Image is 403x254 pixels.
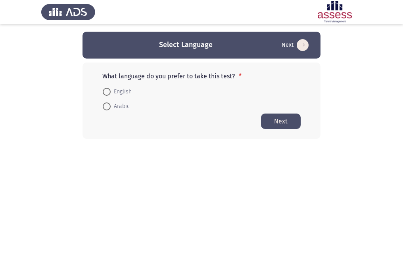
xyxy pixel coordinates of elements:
[111,87,132,97] span: English
[308,1,362,23] img: Assessment logo of ASSESS Employability - EBI
[102,72,301,80] p: What language do you prefer to take this test?
[111,102,130,111] span: Arabic
[41,1,95,23] img: Assess Talent Management logo
[159,40,213,50] h3: Select Language
[279,39,311,51] button: Start assessment
[261,114,301,129] button: Start assessment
